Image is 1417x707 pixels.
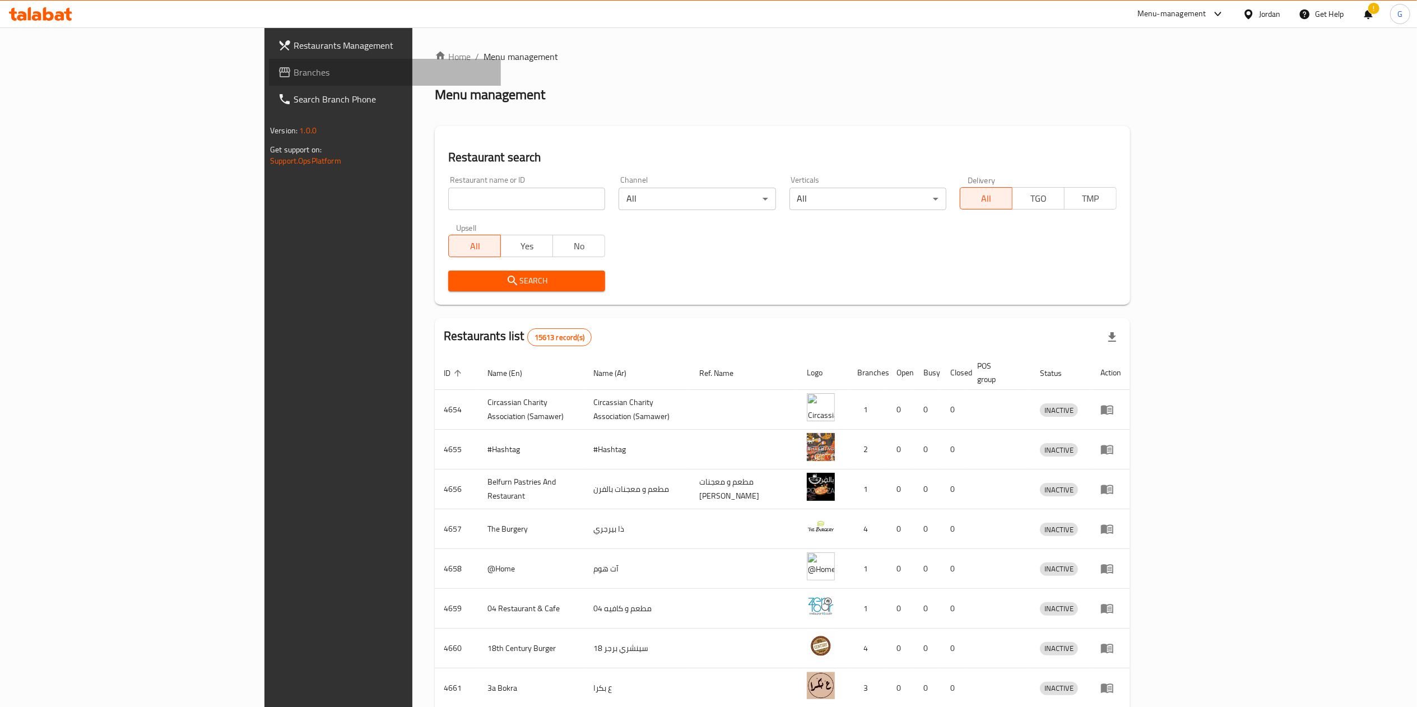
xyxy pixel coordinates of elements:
[456,224,477,231] label: Upsell
[1040,443,1078,457] div: INACTIVE
[1397,8,1402,20] span: G
[914,390,941,430] td: 0
[1100,522,1121,536] div: Menu
[848,509,888,549] td: 4
[789,188,946,210] div: All
[478,430,584,469] td: #Hashtag
[270,142,322,157] span: Get support on:
[269,86,501,113] a: Search Branch Phone
[699,366,748,380] span: Ref. Name
[584,469,690,509] td: مطعم و معجنات بالفرن
[807,592,835,620] img: 04 Restaurant & Cafe
[848,549,888,589] td: 1
[484,50,558,63] span: Menu management
[941,509,968,549] td: 0
[888,356,914,390] th: Open
[478,390,584,430] td: ​Circassian ​Charity ​Association​ (Samawer)
[848,469,888,509] td: 1
[448,149,1117,166] h2: Restaurant search
[1040,366,1076,380] span: Status
[914,430,941,469] td: 0
[619,188,775,210] div: All
[1040,403,1078,417] div: INACTIVE
[914,509,941,549] td: 0
[941,390,968,430] td: 0
[584,629,690,668] td: 18 سينشري برجر
[448,271,605,291] button: Search
[1040,523,1078,536] span: INACTIVE
[299,123,317,138] span: 1.0.0
[1100,403,1121,416] div: Menu
[941,356,968,390] th: Closed
[941,589,968,629] td: 0
[478,549,584,589] td: @Home
[888,430,914,469] td: 0
[1069,190,1112,207] span: TMP
[584,509,690,549] td: ذا بيرجري
[1040,444,1078,457] span: INACTIVE
[444,328,592,346] h2: Restaurants list
[798,356,848,390] th: Logo
[1040,682,1078,695] div: INACTIVE
[584,549,690,589] td: آت هوم
[1259,8,1281,20] div: Jordan
[807,552,835,580] img: @Home
[977,359,1018,386] span: POS group
[584,430,690,469] td: #Hashtag
[807,672,835,700] img: 3a Bokra
[270,154,341,168] a: Support.OpsPlatform
[500,235,553,257] button: Yes
[914,589,941,629] td: 0
[584,589,690,629] td: مطعم و كافيه 04
[444,366,465,380] span: ID
[1100,681,1121,695] div: Menu
[1100,443,1121,456] div: Menu
[968,176,996,184] label: Delivery
[807,473,835,501] img: Belfurn Pastries And Restaurant
[448,188,605,210] input: Search for restaurant name or ID..
[965,190,1008,207] span: All
[269,32,501,59] a: Restaurants Management
[1040,562,1078,575] span: INACTIVE
[294,66,492,79] span: Branches
[294,39,492,52] span: Restaurants Management
[1040,602,1078,616] div: INACTIVE
[941,629,968,668] td: 0
[1012,187,1065,210] button: TGO
[1040,562,1078,576] div: INACTIVE
[914,356,941,390] th: Busy
[888,589,914,629] td: 0
[914,469,941,509] td: 0
[888,390,914,430] td: 0
[478,469,584,509] td: Belfurn Pastries And Restaurant
[487,366,537,380] span: Name (En)
[848,589,888,629] td: 1
[848,356,888,390] th: Branches
[584,390,690,430] td: ​Circassian ​Charity ​Association​ (Samawer)
[1040,642,1078,655] span: INACTIVE
[457,274,596,288] span: Search
[1040,483,1078,496] span: INACTIVE
[690,469,798,509] td: مطعم و معجنات [PERSON_NAME]
[848,390,888,430] td: 1
[1040,602,1078,615] span: INACTIVE
[941,430,968,469] td: 0
[1040,404,1078,417] span: INACTIVE
[1100,562,1121,575] div: Menu
[1091,356,1130,390] th: Action
[807,632,835,660] img: 18th Century Burger
[848,430,888,469] td: 2
[960,187,1012,210] button: All
[941,469,968,509] td: 0
[269,59,501,86] a: Branches
[1064,187,1117,210] button: TMP
[914,629,941,668] td: 0
[552,235,605,257] button: No
[478,589,584,629] td: 04 Restaurant & Cafe
[1100,602,1121,615] div: Menu
[528,332,591,343] span: 15613 record(s)
[888,549,914,589] td: 0
[807,513,835,541] img: The Burgery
